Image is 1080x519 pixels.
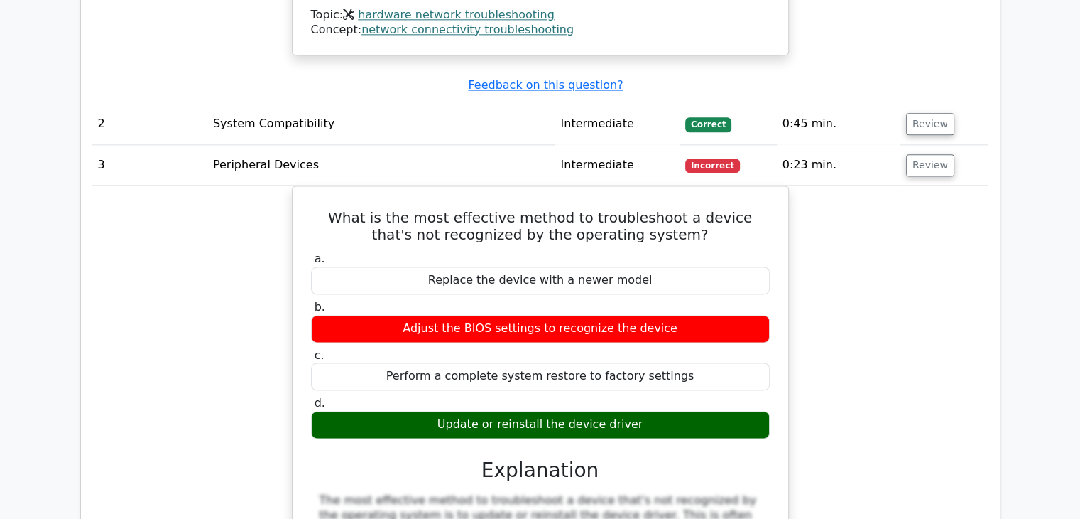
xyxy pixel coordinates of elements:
[777,104,900,144] td: 0:45 min.
[311,23,770,38] div: Concept:
[207,104,555,144] td: System Compatibility
[311,267,770,294] div: Replace the device with a newer model
[555,145,680,186] td: Intermediate
[906,154,954,176] button: Review
[207,145,555,186] td: Peripheral Devices
[315,396,325,410] span: d.
[906,113,954,135] button: Review
[315,300,325,314] span: b.
[311,411,770,439] div: Update or reinstall the device driver
[358,8,554,21] a: hardware network troubleshooting
[92,104,207,144] td: 2
[685,159,740,173] span: Incorrect
[92,145,207,186] td: 3
[320,459,761,483] h3: Explanation
[555,104,680,144] td: Intermediate
[315,252,325,265] span: a.
[361,23,574,36] a: network connectivity troubleshooting
[310,209,771,243] h5: What is the most effective method to troubleshoot a device that's not recognized by the operating...
[311,8,770,23] div: Topic:
[311,363,770,390] div: Perform a complete system restore to factory settings
[777,145,900,186] td: 0:23 min.
[468,78,623,92] a: Feedback on this question?
[685,117,731,132] span: Correct
[311,315,770,343] div: Adjust the BIOS settings to recognize the device
[315,348,324,362] span: c.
